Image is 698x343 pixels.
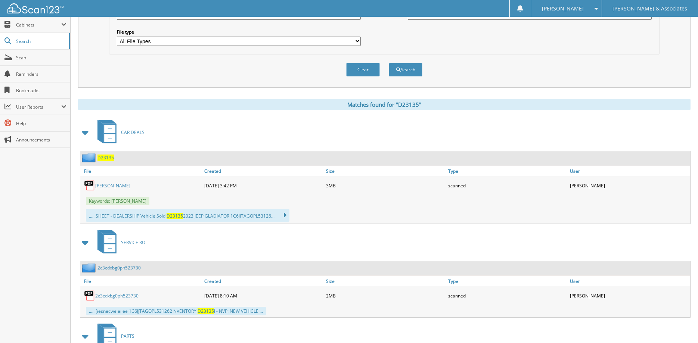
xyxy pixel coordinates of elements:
a: Type [446,276,568,286]
div: scanned [446,288,568,303]
img: folder2.png [82,263,97,272]
a: File [80,166,202,176]
div: ..... [iesnecwe ei ee 1C6JJTAGOPL531262 NVENTORY: I - NVP: NEW VEHICLE ... [86,307,266,315]
span: Reminders [16,71,66,77]
div: Matches found for "D23135" [78,99,691,110]
img: PDF.png [84,290,95,301]
span: SERVICE RO [121,239,145,246]
span: Cabinets [16,22,61,28]
img: scan123-logo-white.svg [7,3,63,13]
a: 2c3cdxbg0ph523730 [95,293,139,299]
span: [PERSON_NAME] & Associates [612,6,687,11]
span: PARTS [121,333,134,339]
img: PDF.png [84,180,95,191]
span: Scan [16,54,66,61]
div: [PERSON_NAME] [568,178,690,193]
a: User [568,276,690,286]
span: Keywords: [PERSON_NAME] [86,197,149,205]
iframe: Chat Widget [661,307,698,343]
img: folder2.png [82,153,97,162]
div: 3MB [324,178,446,193]
span: [PERSON_NAME] [542,6,584,11]
a: 2c3cdxbg0ph523730 [97,265,141,271]
span: D23135 [198,308,214,314]
a: Created [202,166,325,176]
a: File [80,276,202,286]
span: Search [16,38,65,44]
a: Type [446,166,568,176]
button: Search [389,63,422,77]
a: User [568,166,690,176]
span: Announcements [16,137,66,143]
a: D23135 [97,155,114,161]
div: 2MB [324,288,446,303]
span: CAR DEALS [121,129,145,135]
a: Created [202,276,325,286]
span: D23135 [167,213,183,219]
div: [DATE] 8:10 AM [202,288,325,303]
span: Bookmarks [16,87,66,94]
a: SERVICE RO [93,228,145,257]
span: Help [16,120,66,127]
button: Clear [346,63,380,77]
div: [DATE] 3:42 PM [202,178,325,193]
a: [PERSON_NAME] [95,183,130,189]
div: ..... SHEET - DEALERSHIP Vehicle Sold: 2023 JEEP GLADIATOR 1C6JJTAGOPL53126... [86,209,289,222]
a: Size [324,166,446,176]
a: CAR DEALS [93,118,145,147]
div: scanned [446,178,568,193]
a: Size [324,276,446,286]
span: User Reports [16,104,61,110]
label: File type [117,29,361,35]
div: [PERSON_NAME] [568,288,690,303]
